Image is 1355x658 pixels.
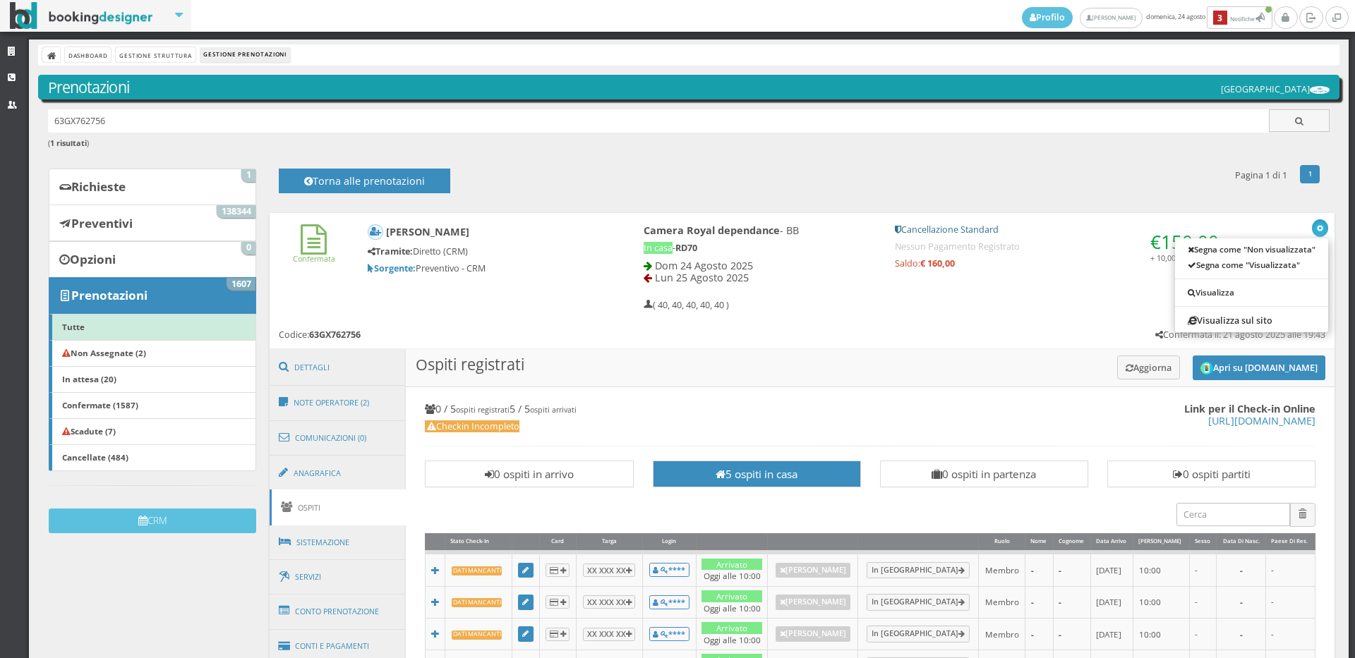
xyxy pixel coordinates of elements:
[270,384,406,421] a: Note Operatore (2)
[1190,533,1216,551] div: Sesso
[1117,355,1180,379] button: Aggiorna
[895,241,1227,252] h5: Nessun Pagamento Registrato
[241,242,255,255] span: 0
[1217,533,1265,551] div: Data di Nasc.
[1133,618,1189,650] td: 10:00
[644,300,729,310] h5: ( 40, 40, 40, 40, 40 )
[1025,552,1053,586] td: -
[432,468,626,480] h3: 0 ospiti in arrivo
[293,242,335,264] a: Confermata
[368,262,416,274] b: Sorgente:
[71,215,133,231] b: Preventivi
[62,347,146,358] b: Non Assegnate (2)
[1025,586,1053,618] td: -
[62,425,116,437] b: Scadute (7)
[1025,618,1053,650] td: -
[978,618,1025,650] td: Membro
[62,399,138,410] b: Confermate (1587)
[49,241,256,278] a: Opzioni 0
[270,489,406,525] a: Ospiti
[10,2,153,30] img: BookingDesigner.com
[71,178,126,195] b: Richieste
[583,563,635,577] button: XX XXX XX
[294,175,434,197] h4: Torna alle prenotazioni
[583,595,635,609] button: XX XXX XX
[49,366,256,393] a: In attesa (20)
[978,586,1025,618] td: Membro
[1175,241,1328,257] a: Segna come "Non visualizzata"
[540,533,576,551] div: Card
[48,109,1270,133] input: Ricerca cliente - (inserisci il codice, il nome, il cognome, il numero di telefono o la mail)
[1053,552,1090,586] td: -
[48,139,1330,148] h6: ( )
[1022,7,1073,28] a: Profilo
[217,205,255,218] span: 138344
[452,598,502,607] b: Dati mancanti
[1184,402,1315,415] b: Link per il Check-in Online
[644,243,876,253] h5: -
[452,566,502,575] b: Dati mancanti
[1217,618,1266,650] td: -
[1266,533,1315,551] div: Paese di Res.
[867,594,970,611] a: In [GEOGRAPHIC_DATA]
[1200,362,1213,374] img: circle_logo_thumb.png
[270,455,406,492] a: Anagrafica
[1266,586,1315,618] td: -
[895,258,1227,269] h5: Saldo:
[62,451,128,463] b: Cancellate (484)
[49,392,256,419] a: Confermate (1587)
[386,224,469,238] b: [PERSON_NAME]
[270,420,406,456] a: Comunicazioni (0)
[270,593,406,630] a: Conto Prenotazione
[1207,6,1272,29] button: 3Notifiche
[1189,618,1216,650] td: -
[368,246,596,257] h5: Diretto (CRM)
[1217,552,1266,586] td: -
[49,508,256,533] button: CRM
[368,263,596,274] h5: Preventivo - CRM
[776,626,851,642] a: [PERSON_NAME]
[1266,618,1315,650] td: -
[200,47,290,63] li: Gestione Prenotazioni
[1053,618,1090,650] td: -
[701,590,762,602] div: Arrivato
[1175,312,1328,329] a: Visualizza sul sito
[65,47,111,62] a: Dashboard
[1025,533,1052,551] div: Nome
[867,562,970,579] a: In [GEOGRAPHIC_DATA]
[1114,468,1308,480] h3: 0 ospiti partiti
[1090,586,1133,618] td: [DATE]
[241,169,255,182] span: 1
[48,78,1330,97] h3: Prenotazioni
[776,563,851,578] a: [PERSON_NAME]
[1155,329,1325,340] h5: Confermata il: 21 agosto 2025 alle 19:43
[1193,355,1325,380] button: Apri su [DOMAIN_NAME]
[1133,552,1189,586] td: 10:00
[62,373,116,384] b: In attesa (20)
[309,329,361,341] b: 63GX762756
[49,418,256,445] a: Scadute (7)
[71,287,147,303] b: Prenotazioni
[1189,552,1216,586] td: -
[1213,11,1227,25] b: 3
[49,340,256,367] a: Non Assegnate (2)
[920,257,955,269] strong: € 160,00
[1022,6,1274,29] span: domenica, 24 agosto
[227,278,255,291] span: 1607
[1133,586,1189,618] td: 10:00
[1300,165,1320,183] a: 1
[1217,586,1266,618] td: -
[49,169,256,205] a: Richieste 1
[116,47,195,62] a: Gestione Struttura
[1189,586,1216,618] td: -
[70,251,116,267] b: Opzioni
[1235,170,1287,181] h5: Pagina 1 di 1
[1221,84,1330,95] h5: [GEOGRAPHIC_DATA]
[406,349,1335,387] h3: Ospiti registrati
[696,552,767,586] td: Oggi alle 10:00
[1054,533,1090,551] div: Cognome
[1161,229,1219,255] span: 150,00
[279,329,361,340] h5: Codice:
[1150,229,1219,255] span: €
[1090,552,1133,586] td: [DATE]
